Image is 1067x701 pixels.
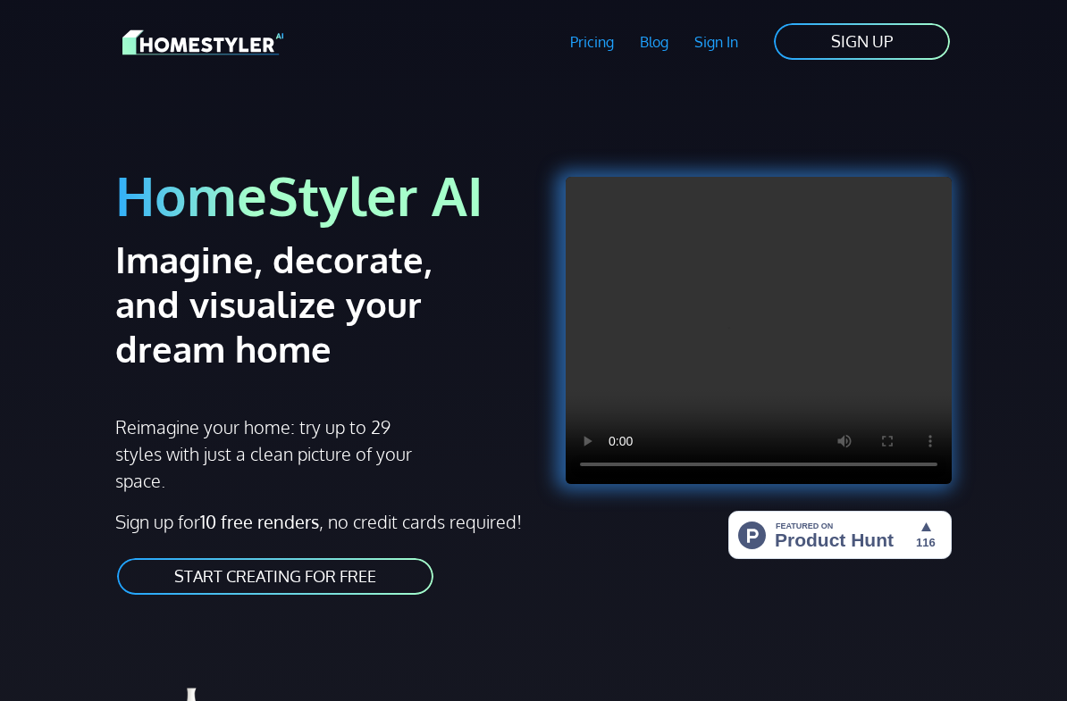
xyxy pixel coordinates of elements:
h1: HomeStyler AI [115,163,523,229]
p: Sign up for , no credit cards required! [115,508,523,535]
img: HomeStyler AI - Interior Design Made Easy: One Click to Your Dream Home | Product Hunt [728,511,952,559]
a: Blog [626,21,681,63]
p: Reimagine your home: try up to 29 styles with just a clean picture of your space. [115,413,421,494]
img: HomeStyler AI logo [122,27,283,58]
a: START CREATING FOR FREE [115,556,435,597]
a: SIGN UP [772,21,952,62]
a: Sign In [681,21,751,63]
strong: 10 free renders [200,510,319,533]
a: Pricing [558,21,627,63]
h2: Imagine, decorate, and visualize your dream home [115,237,441,371]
